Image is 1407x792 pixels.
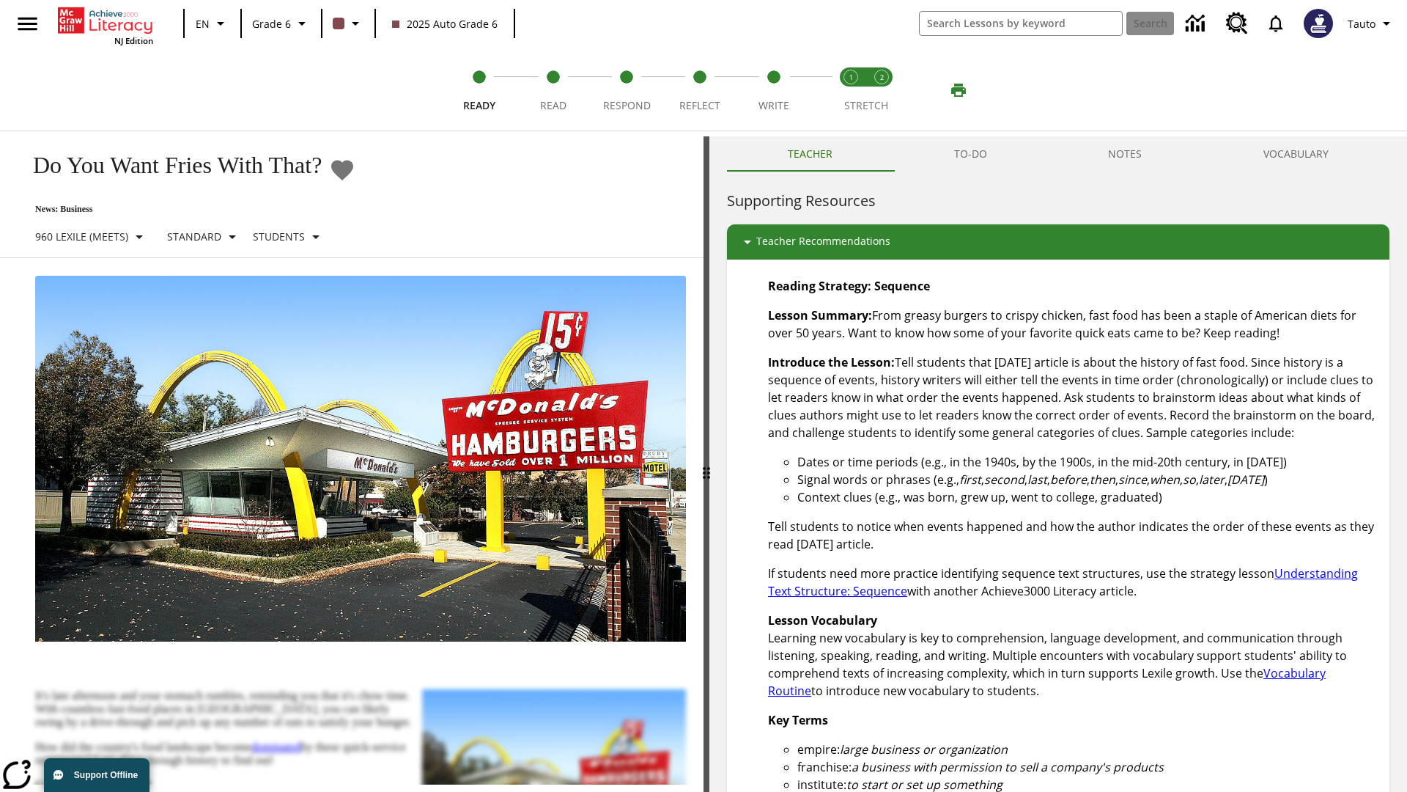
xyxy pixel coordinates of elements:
[584,50,669,131] button: Respond step 3 of 5
[1217,4,1257,43] a: Resource Center, Will open in new tab
[1027,472,1047,488] em: last
[920,12,1122,35] input: search field
[984,472,1024,488] em: second
[392,16,498,32] span: 2025 Auto Grade 6
[756,233,890,251] p: Teacher Recommendations
[727,189,1389,213] h6: Supporting Resources
[657,50,742,131] button: Reflect step 4 of 5
[329,157,355,183] button: Add to Favorites - Do You Want Fries With That?
[849,73,853,82] text: 1
[768,278,871,294] strong: Reading Strategy:
[797,758,1378,776] li: franchise:
[35,276,686,642] img: One of the first McDonald's stores, with the iconic red sign and golden arches.
[844,98,888,112] span: STRETCH
[727,136,893,172] button: Teacher
[58,4,153,46] div: Home
[874,278,930,294] strong: Sequence
[768,354,895,370] strong: Introduce the Lesson:
[35,229,128,244] p: 960 Lexile (Meets)
[797,471,1378,488] li: Signal words or phrases (e.g., , , , , , , , , , )
[6,2,49,45] button: Open side menu
[727,224,1389,260] div: Teacher Recommendations
[1118,472,1147,488] em: since
[1050,472,1087,488] em: before
[797,488,1378,506] li: Context clues (e.g., was born, grew up, went to college, graduated)
[797,741,1378,758] li: empire:
[1203,136,1389,172] button: VOCABULARY
[247,224,330,250] button: Select Student
[1295,4,1342,43] button: Select a new avatar
[727,136,1389,172] div: Instructional Panel Tabs
[768,612,1378,700] p: Learning new vocabulary is key to comprehension, language development, and communication through ...
[1227,472,1264,488] em: [DATE]
[1177,4,1217,44] a: Data Center
[196,16,210,32] span: EN
[768,712,828,728] strong: Key Terms
[840,741,1008,758] em: large business or organization
[246,10,317,37] button: Grade: Grade 6, Select a grade
[167,229,221,244] p: Standard
[252,16,291,32] span: Grade 6
[540,98,566,112] span: Read
[768,307,872,323] strong: Lesson Summary:
[510,50,595,131] button: Read step 2 of 5
[161,224,247,250] button: Scaffolds, Standard
[1090,472,1115,488] em: then
[1342,10,1401,37] button: Profile/Settings
[758,98,789,112] span: Write
[18,204,355,215] p: News: Business
[1348,16,1375,32] span: Tauto
[893,136,1048,172] button: TO-DO
[1257,4,1295,43] a: Notifications
[189,10,236,37] button: Language: EN, Select a language
[1199,472,1225,488] em: later
[731,50,816,131] button: Write step 5 of 5
[860,50,903,131] button: Stretch Respond step 2 of 2
[253,229,305,244] p: Students
[437,50,522,131] button: Ready step 1 of 5
[1150,472,1180,488] em: when
[880,73,884,82] text: 2
[852,759,1164,775] em: a business with permission to sell a company's products
[768,307,1378,342] p: From greasy burgers to crispy chicken, fast food has been a staple of American diets for over 50 ...
[327,10,370,37] button: Class color is dark brown. Change class color
[463,98,495,112] span: Ready
[1304,9,1333,38] img: Avatar
[603,98,651,112] span: Respond
[44,758,149,792] button: Support Offline
[830,50,872,131] button: Stretch Read step 1 of 2
[959,472,981,488] em: first
[74,770,138,780] span: Support Offline
[703,136,709,792] div: Press Enter or Spacebar and then press right and left arrow keys to move the slider
[709,136,1407,792] div: activity
[114,35,153,46] span: NJ Edition
[935,77,982,103] button: Print
[1183,472,1196,488] em: so
[679,98,720,112] span: Reflect
[768,565,1378,600] p: If students need more practice identifying sequence text structures, use the strategy lesson with...
[768,353,1378,441] p: Tell students that [DATE] article is about the history of fast food. Since history is a sequence ...
[797,453,1378,471] li: Dates or time periods (e.g., in the 1940s, by the 1900s, in the mid-20th century, in [DATE])
[768,518,1378,553] p: Tell students to notice when events happened and how the author indicates the order of these even...
[768,612,877,628] strong: Lesson Vocabulary
[18,152,322,179] h1: Do You Want Fries With That?
[1048,136,1203,172] button: NOTES
[29,224,154,250] button: Select Lexile, 960 Lexile (Meets)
